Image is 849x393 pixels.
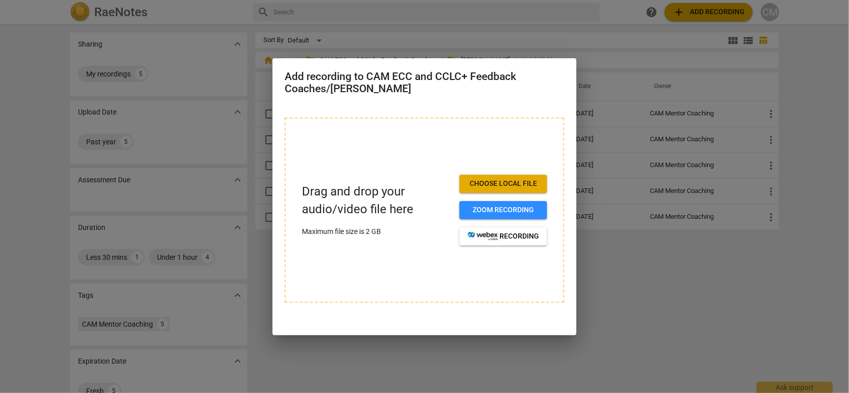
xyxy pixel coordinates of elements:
[468,205,539,215] span: Zoom recording
[302,226,451,237] p: Maximum file size is 2 GB
[468,231,539,242] span: recording
[459,201,547,219] button: Zoom recording
[285,70,564,95] h2: Add recording to CAM ECC and CCLC+ Feedback Coaches/[PERSON_NAME]
[302,183,451,218] p: Drag and drop your audio/video file here
[468,179,539,189] span: Choose local file
[459,227,547,246] button: recording
[459,175,547,193] button: Choose local file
